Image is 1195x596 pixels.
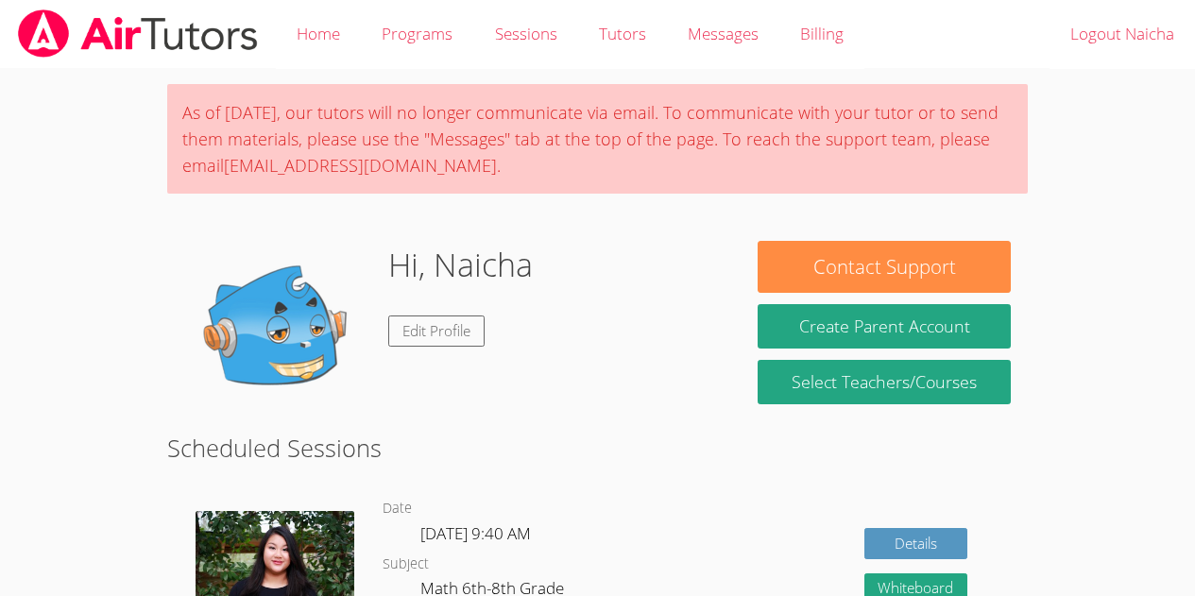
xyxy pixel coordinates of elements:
[383,497,412,520] dt: Date
[16,9,260,58] img: airtutors_banner-c4298cdbf04f3fff15de1276eac7730deb9818008684d7c2e4769d2f7ddbe033.png
[758,304,1010,349] button: Create Parent Account
[388,315,485,347] a: Edit Profile
[420,522,531,544] span: [DATE] 9:40 AM
[864,528,968,559] a: Details
[758,241,1010,293] button: Contact Support
[184,241,373,430] img: default.png
[388,241,533,289] h1: Hi, Naicha
[688,23,759,44] span: Messages
[167,430,1028,466] h2: Scheduled Sessions
[167,84,1028,194] div: As of [DATE], our tutors will no longer communicate via email. To communicate with your tutor or ...
[383,553,429,576] dt: Subject
[758,360,1010,404] a: Select Teachers/Courses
